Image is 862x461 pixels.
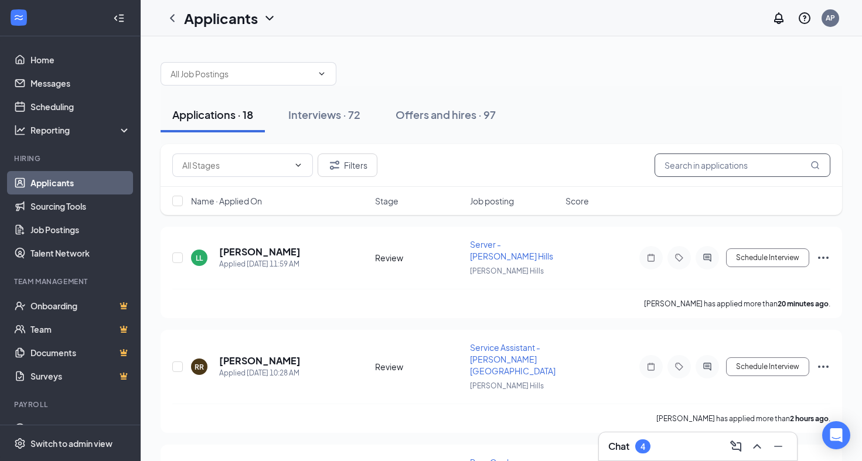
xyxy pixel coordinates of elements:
[726,248,809,267] button: Schedule Interview
[644,299,830,309] p: [PERSON_NAME] has applied more than .
[816,360,830,374] svg: Ellipses
[729,439,743,453] svg: ComposeMessage
[294,161,303,170] svg: ChevronDown
[700,253,714,262] svg: ActiveChat
[172,107,253,122] div: Applications · 18
[288,107,360,122] div: Interviews · 72
[30,95,131,118] a: Scheduling
[14,399,128,409] div: Payroll
[470,239,553,261] span: Server - [PERSON_NAME] Hills
[798,11,812,25] svg: QuestionInfo
[672,253,686,262] svg: Tag
[14,276,128,286] div: Team Management
[30,294,131,317] a: OnboardingCrown
[750,439,764,453] svg: ChevronUp
[656,414,830,424] p: [PERSON_NAME] has applied more than .
[195,362,204,372] div: RR
[672,362,686,371] svg: Tag
[196,253,203,263] div: LL
[317,69,326,78] svg: ChevronDown
[30,218,131,241] a: Job Postings
[30,317,131,341] a: TeamCrown
[771,439,785,453] svg: Minimize
[30,48,131,71] a: Home
[263,11,277,25] svg: ChevronDown
[182,159,289,172] input: All Stages
[375,195,398,207] span: Stage
[748,437,766,456] button: ChevronUp
[184,8,258,28] h1: Applicants
[470,267,544,275] span: [PERSON_NAME] Hills
[13,12,25,23] svg: WorkstreamLogo
[816,251,830,265] svg: Ellipses
[219,354,301,367] h5: [PERSON_NAME]
[30,124,131,136] div: Reporting
[30,241,131,265] a: Talent Network
[14,438,26,449] svg: Settings
[30,341,131,364] a: DocumentsCrown
[30,171,131,194] a: Applicants
[375,361,464,373] div: Review
[655,153,830,177] input: Search in applications
[30,71,131,95] a: Messages
[113,12,125,24] svg: Collapse
[219,367,301,379] div: Applied [DATE] 10:28 AM
[165,11,179,25] svg: ChevronLeft
[772,11,786,25] svg: Notifications
[810,161,820,170] svg: MagnifyingGlass
[700,362,714,371] svg: ActiveChat
[470,381,544,390] span: [PERSON_NAME] Hills
[14,124,26,136] svg: Analysis
[769,437,788,456] button: Minimize
[790,414,829,423] b: 2 hours ago
[644,253,658,262] svg: Note
[318,153,377,177] button: Filter Filters
[640,442,645,452] div: 4
[30,194,131,218] a: Sourcing Tools
[375,252,464,264] div: Review
[826,13,835,23] div: AP
[470,195,514,207] span: Job posting
[822,421,850,449] div: Open Intercom Messenger
[608,440,629,453] h3: Chat
[778,299,829,308] b: 20 minutes ago
[219,258,301,270] div: Applied [DATE] 11:59 AM
[396,107,496,122] div: Offers and hires · 97
[171,67,312,80] input: All Job Postings
[219,245,301,258] h5: [PERSON_NAME]
[30,417,131,440] a: PayrollCrown
[726,357,809,376] button: Schedule Interview
[30,364,131,388] a: SurveysCrown
[30,438,113,449] div: Switch to admin view
[644,362,658,371] svg: Note
[470,342,556,376] span: Service Assistant - [PERSON_NAME][GEOGRAPHIC_DATA]
[727,437,745,456] button: ComposeMessage
[191,195,262,207] span: Name · Applied On
[328,158,342,172] svg: Filter
[565,195,589,207] span: Score
[14,153,128,163] div: Hiring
